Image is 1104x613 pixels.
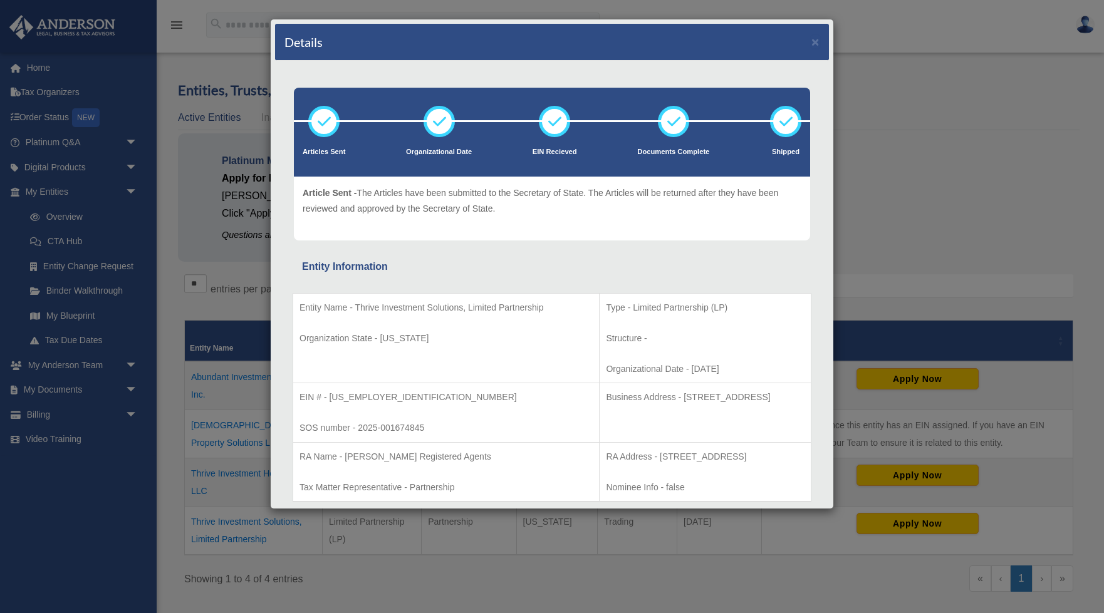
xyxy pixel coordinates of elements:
p: RA Address - [STREET_ADDRESS] [606,449,805,465]
p: Type - Limited Partnership (LP) [606,300,805,316]
p: Business Address - [STREET_ADDRESS] [606,389,805,405]
p: Shipped [770,146,801,158]
div: Entity Information [302,258,802,276]
p: Nominee Info - false [606,480,805,495]
p: Organizational Date - [DATE] [606,361,805,377]
p: The Articles have been submitted to the Secretary of State. The Articles will be returned after t... [303,185,801,216]
button: × [811,35,820,48]
p: Organizational Date [406,146,472,158]
p: Structure - [606,331,805,346]
p: EIN Recieved [533,146,577,158]
p: EIN # - [US_EMPLOYER_IDENTIFICATION_NUMBER] [299,389,593,405]
p: RA Name - [PERSON_NAME] Registered Agents [299,449,593,465]
p: Tax Matter Representative - Partnership [299,480,593,495]
p: Articles Sent [303,146,345,158]
p: Organization State - [US_STATE] [299,331,593,346]
p: Entity Name - Thrive Investment Solutions, Limited Partnership [299,300,593,316]
p: Documents Complete [637,146,709,158]
span: Article Sent - [303,188,357,198]
p: SOS number - 2025-001674845 [299,420,593,436]
h4: Details [284,33,323,51]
